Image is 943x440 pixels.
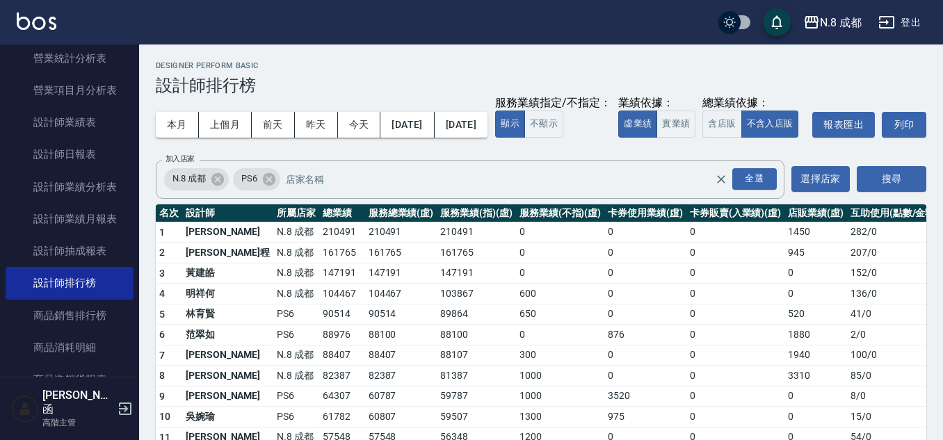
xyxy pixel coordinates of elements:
[784,366,847,386] td: 3310
[273,263,319,284] td: N.8 成都
[857,166,926,192] button: 搜尋
[784,304,847,325] td: 520
[437,386,516,407] td: 59787
[273,345,319,366] td: N.8 成都
[273,204,319,222] th: 所屬店家
[847,345,942,366] td: 100 / 0
[273,366,319,386] td: N.8 成都
[784,243,847,263] td: 945
[6,106,134,138] a: 設計師業績表
[784,386,847,407] td: 0
[365,407,437,427] td: 60807
[42,389,113,416] h5: [PERSON_NAME]函
[6,203,134,235] a: 設計師業績月報表
[495,111,525,138] button: 顯示
[604,243,686,263] td: 0
[604,366,686,386] td: 0
[6,74,134,106] a: 營業項目月分析表
[6,364,134,396] a: 商品進銷貨報表
[182,243,273,263] td: [PERSON_NAME]程
[319,325,365,345] td: 88976
[365,325,437,345] td: 88100
[516,366,604,386] td: 1000
[437,304,516,325] td: 89864
[686,243,784,263] td: 0
[319,284,365,304] td: 104467
[182,325,273,345] td: 范翠如
[784,345,847,366] td: 1940
[812,112,875,138] a: 報表匯出
[437,284,516,304] td: 103867
[437,407,516,427] td: 59507
[159,309,165,320] span: 5
[604,284,686,304] td: 0
[711,170,731,189] button: Clear
[42,416,113,429] p: 高階主管
[164,168,229,190] div: N.8 成都
[319,366,365,386] td: 82387
[273,284,319,304] td: N.8 成都
[6,332,134,364] a: 商品消耗明細
[159,268,165,279] span: 3
[182,407,273,427] td: 吳婉瑜
[847,304,942,325] td: 41 / 0
[437,204,516,222] th: 服務業績(指)(虛)
[182,345,273,366] td: [PERSON_NAME]
[6,138,134,170] a: 設計師日報表
[604,263,686,284] td: 0
[437,263,516,284] td: 147191
[516,325,604,345] td: 0
[319,304,365,325] td: 90514
[437,243,516,263] td: 161765
[6,42,134,74] a: 營業統計分析表
[182,222,273,243] td: [PERSON_NAME]
[798,8,867,37] button: N.8 成都
[516,243,604,263] td: 0
[437,366,516,386] td: 81387
[516,386,604,407] td: 1000
[524,111,563,138] button: 不顯示
[319,222,365,243] td: 210491
[182,386,273,407] td: [PERSON_NAME]
[159,411,171,422] span: 10
[847,243,942,263] td: 207 / 0
[182,204,273,222] th: 設計師
[686,345,784,366] td: 0
[820,14,862,31] div: N.8 成都
[516,345,604,366] td: 300
[182,304,273,325] td: 林育賢
[273,407,319,427] td: PS6
[159,329,165,340] span: 6
[686,407,784,427] td: 0
[686,222,784,243] td: 0
[365,386,437,407] td: 60787
[319,407,365,427] td: 61782
[233,172,266,186] span: PS6
[159,391,165,402] span: 9
[618,111,657,138] button: 虛業績
[604,222,686,243] td: 0
[182,263,273,284] td: 黃建皓
[159,247,165,258] span: 2
[273,325,319,345] td: PS6
[516,284,604,304] td: 600
[156,61,926,70] h2: Designer Perform Basic
[604,407,686,427] td: 975
[604,325,686,345] td: 876
[763,8,791,36] button: save
[295,112,338,138] button: 昨天
[604,345,686,366] td: 0
[741,111,799,138] button: 不含入店販
[847,325,942,345] td: 2 / 0
[791,166,850,192] button: 選擇店家
[319,243,365,263] td: 161765
[17,13,56,30] img: Logo
[365,366,437,386] td: 82387
[847,407,942,427] td: 15 / 0
[730,165,780,193] button: Open
[847,263,942,284] td: 152 / 0
[164,172,214,186] span: N.8 成都
[199,112,252,138] button: 上個月
[365,284,437,304] td: 104467
[365,304,437,325] td: 90514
